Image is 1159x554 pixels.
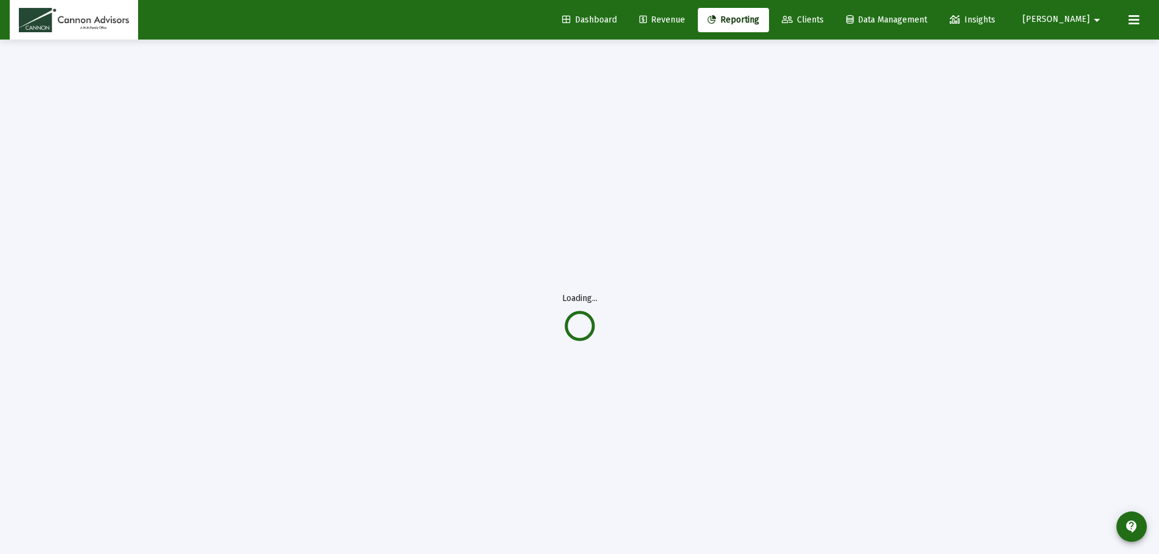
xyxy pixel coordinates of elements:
button: [PERSON_NAME] [1008,7,1119,32]
a: Revenue [630,8,695,32]
mat-icon: arrow_drop_down [1090,8,1104,32]
span: Revenue [639,15,685,25]
span: Dashboard [562,15,617,25]
a: Reporting [698,8,769,32]
a: Insights [940,8,1005,32]
span: Clients [782,15,824,25]
mat-icon: contact_support [1124,519,1139,534]
a: Clients [772,8,834,32]
span: Insights [950,15,995,25]
a: Dashboard [552,8,627,32]
a: Data Management [837,8,937,32]
span: [PERSON_NAME] [1023,15,1090,25]
span: Reporting [708,15,759,25]
span: Data Management [846,15,927,25]
img: Dashboard [19,8,129,32]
